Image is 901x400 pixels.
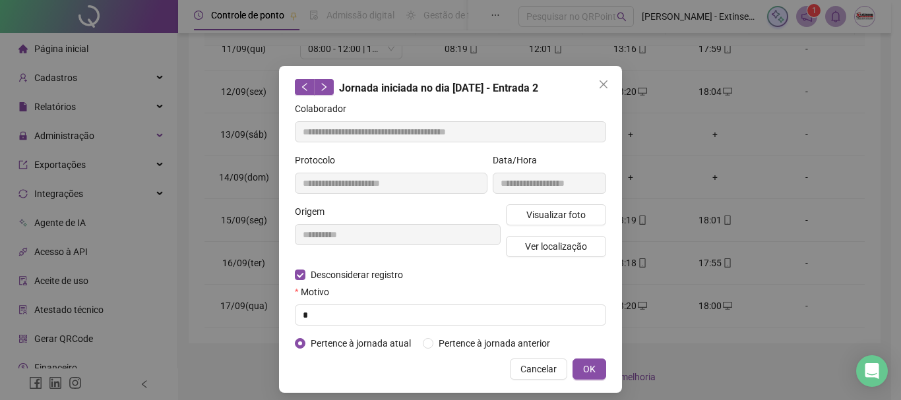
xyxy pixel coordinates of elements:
label: Protocolo [295,153,344,167]
span: Visualizar foto [526,208,586,222]
div: Open Intercom Messenger [856,355,888,387]
button: Close [593,74,614,95]
label: Origem [295,204,333,219]
span: Ver localização [525,239,587,254]
span: close [598,79,609,90]
span: Pertence à jornada anterior [433,336,555,351]
span: left [300,82,309,92]
span: Desconsiderar registro [305,268,408,282]
label: Colaborador [295,101,355,116]
span: Pertence à jornada atual [305,336,416,351]
button: OK [573,358,606,380]
label: Data/Hora [493,153,545,167]
div: Jornada iniciada no dia [DATE] - Entrada 2 [295,79,606,96]
span: right [319,82,328,92]
button: Visualizar foto [506,204,606,225]
span: OK [583,362,596,376]
label: Motivo [295,285,338,299]
span: Cancelar [520,362,557,376]
button: left [295,79,315,95]
button: Cancelar [510,358,567,380]
button: Ver localização [506,236,606,257]
button: right [314,79,334,95]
